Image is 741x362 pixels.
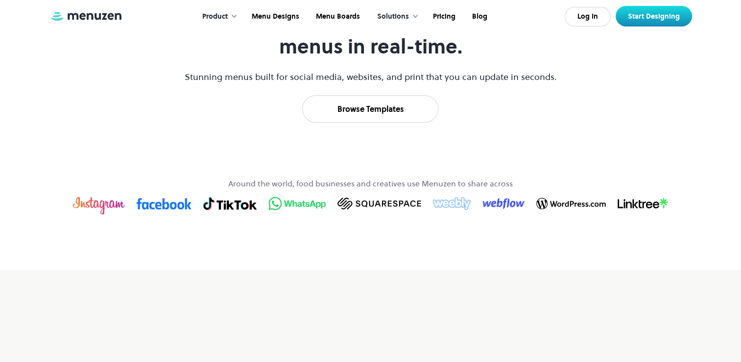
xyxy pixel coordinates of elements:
[463,1,495,32] a: Blog
[424,1,463,32] a: Pricing
[228,178,513,189] p: Around the world, food businesses and creatives use Menuzen to share across
[307,1,367,32] a: Menu Boards
[302,95,438,123] a: Browse Templates
[616,6,692,26] a: Start Designing
[242,1,307,32] a: Menu Designs
[377,11,409,22] div: Solutions
[183,70,558,83] p: Stunning menus built for social media, websites, and print that you can update in seconds.
[565,7,611,26] a: Log In
[202,11,228,22] div: Product
[192,1,242,32] div: Product
[367,1,424,32] div: Solutions
[183,11,558,58] h1: Free menu maker to build and update menus in real-time.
